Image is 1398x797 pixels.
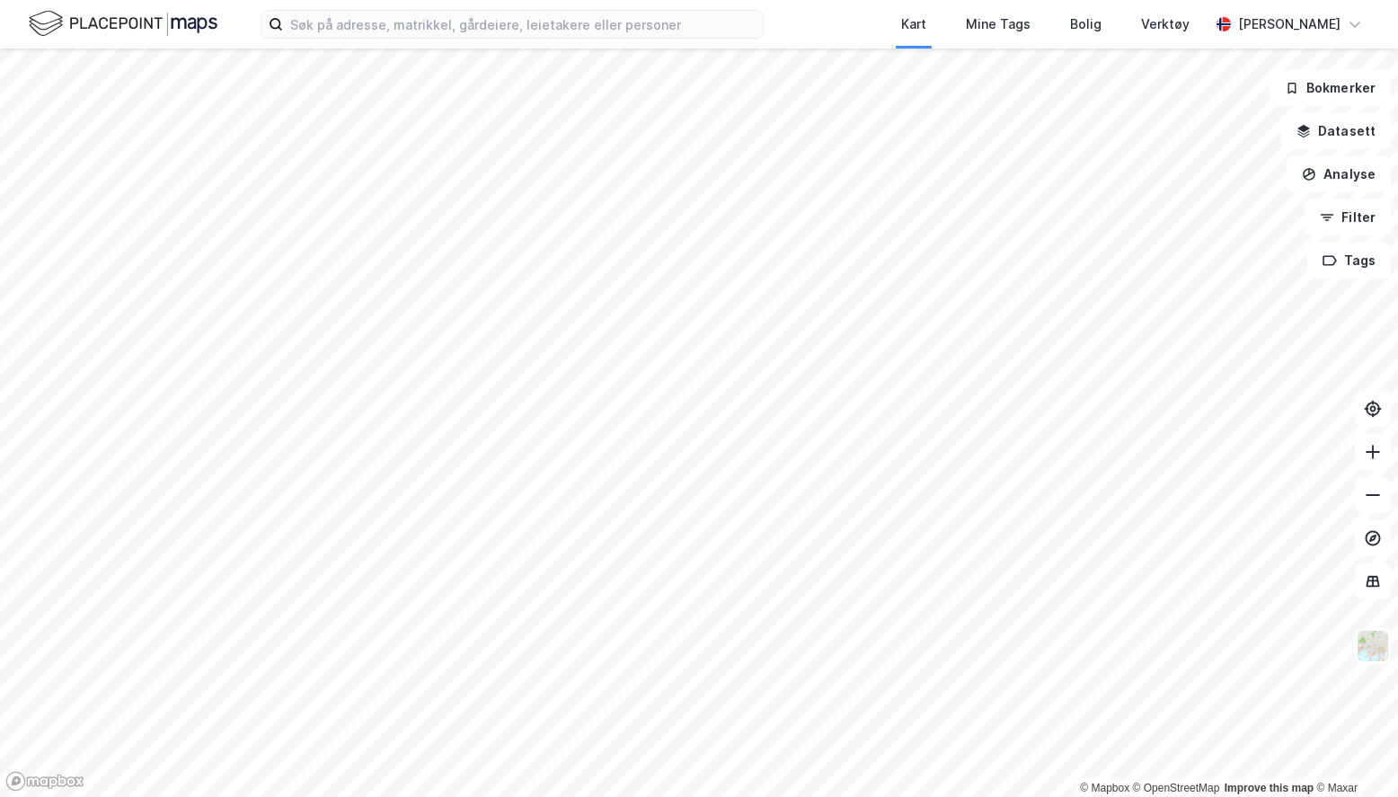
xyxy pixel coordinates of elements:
button: Tags [1307,243,1391,279]
button: Datasett [1281,113,1391,149]
div: Kart [901,13,926,35]
div: Verktøy [1141,13,1190,35]
input: Søk på adresse, matrikkel, gårdeiere, leietakere eller personer [283,11,763,38]
div: Mine Tags [966,13,1031,35]
a: Mapbox [1080,782,1129,794]
div: [PERSON_NAME] [1238,13,1340,35]
button: Filter [1305,199,1391,235]
a: Mapbox homepage [5,771,84,792]
a: OpenStreetMap [1133,782,1220,794]
button: Analyse [1287,156,1391,192]
iframe: Chat Widget [1308,711,1398,797]
a: Improve this map [1225,782,1314,794]
img: Z [1356,629,1390,663]
img: logo.f888ab2527a4732fd821a326f86c7f29.svg [29,8,217,40]
button: Bokmerker [1270,70,1391,106]
div: Bolig [1070,13,1102,35]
